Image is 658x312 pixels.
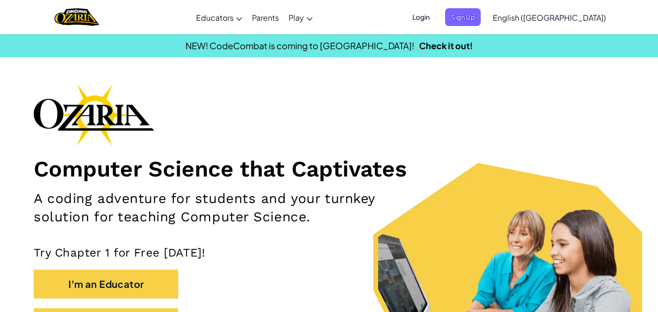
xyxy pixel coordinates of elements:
[493,13,606,23] span: English ([GEOGRAPHIC_DATA])
[185,40,414,51] span: NEW! CodeCombat is coming to [GEOGRAPHIC_DATA]!
[54,7,99,27] a: Ozaria by CodeCombat logo
[34,84,154,146] img: Ozaria branding logo
[34,270,178,298] button: I'm an Educator
[34,190,429,226] h2: A coding adventure for students and your turnkey solution for teaching Computer Science.
[34,155,624,182] h1: Computer Science that Captivates
[419,40,473,51] a: Check it out!
[407,8,435,26] button: Login
[445,8,481,26] button: Sign Up
[34,245,624,260] p: Try Chapter 1 for Free [DATE]!
[284,4,317,30] a: Play
[289,13,304,23] span: Play
[488,4,611,30] a: English ([GEOGRAPHIC_DATA])
[196,13,234,23] span: Educators
[247,4,284,30] a: Parents
[191,4,247,30] a: Educators
[54,7,99,27] img: Home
